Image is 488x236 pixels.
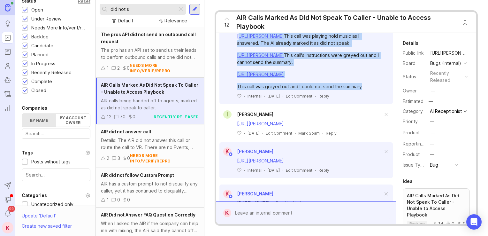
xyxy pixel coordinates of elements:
[2,46,13,58] a: Roadmaps
[446,222,454,226] div: 0
[244,168,245,173] div: ·
[101,129,151,134] span: AIR did not answer call
[403,73,425,80] div: Status
[111,6,174,13] input: Search...
[56,114,90,127] label: By account owner
[457,222,466,226] div: 0
[31,42,53,49] div: Candidate
[31,201,73,208] div: Uncategorized only
[2,88,13,100] a: Changelog
[403,119,418,124] label: Priority
[403,87,425,94] div: Owner
[430,70,462,84] div: recently released
[31,78,52,85] div: Complete
[2,222,13,233] button: K
[237,52,284,58] a: [URL][PERSON_NAME]
[244,130,245,136] div: ·
[432,222,443,226] div: 14
[223,147,232,156] div: K
[2,18,13,29] a: Ideas
[22,149,33,157] div: Tags
[459,16,471,29] button: Close button
[2,74,13,86] a: Autopilot
[315,93,316,99] div: ·
[26,130,87,137] input: Search...
[403,162,426,168] label: Issue Type
[298,130,320,136] button: Mark Spam
[219,190,273,198] a: K[PERSON_NAME]
[403,108,425,115] div: Category
[237,83,383,90] div: This call was greyed out and I could not send the summary
[403,50,425,57] div: Public link
[237,200,383,207] div: [DATE]- [DATE] calls with this issue
[403,60,425,67] div: Board
[428,49,470,57] a: [URL][PERSON_NAME]
[118,17,133,24] div: Default
[237,121,284,126] a: [URL][PERSON_NAME]
[286,168,312,173] div: Edit Comment
[282,93,283,99] div: ·
[268,168,280,173] span: [DATE]
[237,191,273,196] span: [PERSON_NAME]
[318,168,329,173] div: Reply
[407,193,466,218] p: AIR Calls Marked As Did Not Speak To Caller - Unable to Access Playbook
[228,152,233,157] img: member badge
[2,180,13,191] button: Send to Autopilot
[430,140,434,147] div: —
[31,51,49,58] div: Planned
[31,24,87,31] div: Needs More Info/verif/repro
[248,93,262,99] div: Internal
[403,130,437,135] label: ProductboardID
[244,93,245,99] div: ·
[427,97,435,106] div: —
[101,137,199,151] div: Details: The AIR did not answer this call or route the call to VR. There are no Events, recording...
[127,196,130,203] div: 0
[130,153,199,164] div: needs more info/verif/repro
[133,113,135,120] div: 0
[107,113,111,120] div: 12
[22,223,72,230] div: Create new saved filter
[127,155,130,162] div: 0
[2,208,13,219] button: Notifications
[31,69,72,76] div: Recently Released
[286,93,312,99] div: Edit Comment
[22,114,56,127] label: By name
[237,72,284,77] a: [URL][PERSON_NAME]
[31,158,71,165] div: Posts without tags
[466,214,482,230] div: Open Intercom Messenger
[31,33,49,40] div: Backlog
[96,124,204,168] a: AIR did not answer callDetails: The AIR did not answer this call or route the call to VR. There a...
[22,212,56,223] div: Update ' Default '
[101,32,196,44] span: The pros API did not send an outbound call request
[430,118,434,125] div: —
[237,149,273,154] span: [PERSON_NAME]
[224,21,229,28] span: 12
[409,221,425,226] p: backlog
[237,52,383,66] div: This call's instructions were greyed out and I cannot send the summary.
[262,130,263,136] div: ·
[248,168,262,173] div: Internal
[127,65,130,72] div: 0
[264,93,265,99] div: ·
[228,194,233,199] img: member badge
[101,97,199,111] div: AIR calls being handed off to agents, marked as did not speak to caller.
[430,151,434,158] div: —
[237,33,383,47] div: This call was playing hold music as I answered. The AI already marked it as did not speak.
[429,129,437,137] button: ProductboardID
[430,60,461,67] div: Bugs (Internal)
[431,129,435,136] div: —
[2,102,13,114] a: Reporting
[107,155,109,162] div: 2
[431,87,435,94] div: —
[223,209,231,217] div: K
[96,27,204,78] a: The pros API did not send an outbound call requestThe pro has an API set to send us their leads t...
[101,220,199,234] div: When I asked the AIR if the company can help me with mixing, the AIR said they cannot offer guida...
[237,33,284,39] a: [URL][PERSON_NAME]
[107,196,109,203] div: 1
[223,110,232,119] div: I
[430,161,438,169] div: Bug
[154,114,199,120] div: recently released
[403,39,418,47] div: Details
[120,113,126,120] div: 70
[31,60,55,67] div: In Progress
